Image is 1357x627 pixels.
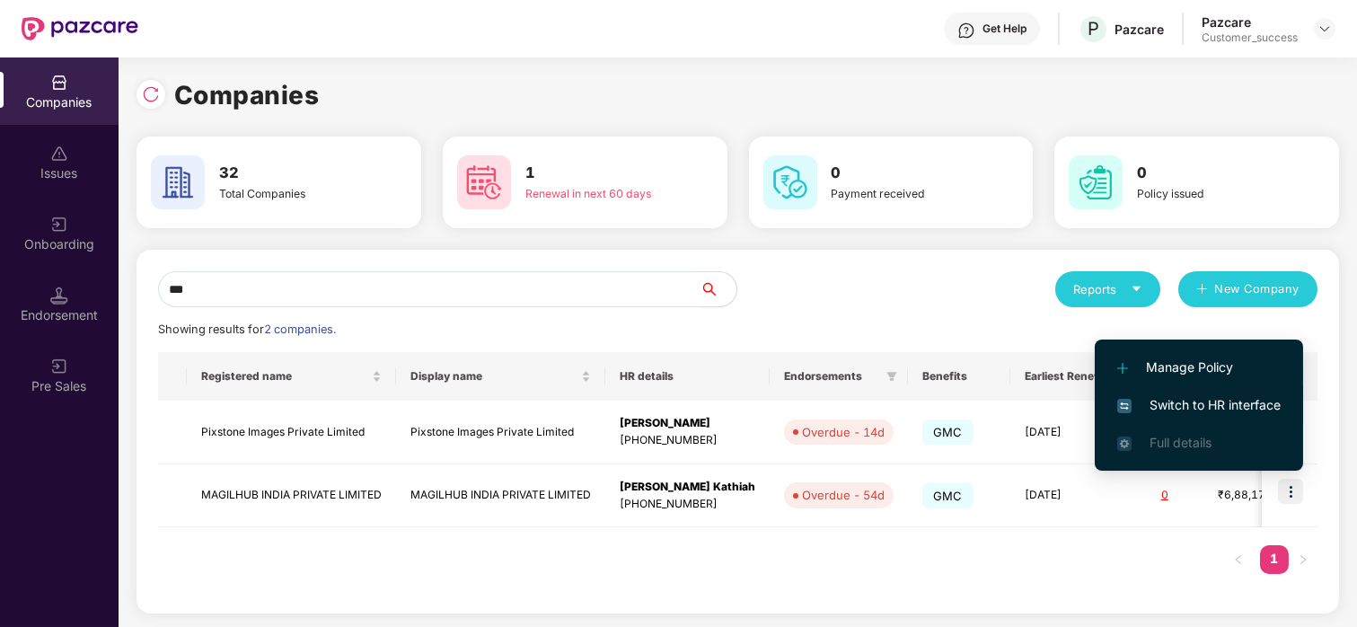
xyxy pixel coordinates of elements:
[1141,487,1189,504] div: 0
[1131,283,1142,295] span: caret-down
[620,496,755,513] div: [PHONE_NUMBER]
[22,17,138,40] img: New Pazcare Logo
[763,155,817,209] img: svg+xml;base64,PHN2ZyB4bWxucz0iaHR0cDovL3d3dy53My5vcmcvMjAwMC9zdmciIHdpZHRoPSI2MCIgaGVpZ2h0PSI2MC...
[605,352,770,401] th: HR details
[1260,545,1289,574] li: 1
[1260,545,1289,572] a: 1
[957,22,975,40] img: svg+xml;base64,PHN2ZyBpZD0iSGVscC0zMngzMiIgeG1sbnM9Imh0dHA6Ly93d3cudzMub3JnLzIwMDAvc3ZnIiB3aWR0aD...
[158,322,336,336] span: Showing results for
[50,74,68,92] img: svg+xml;base64,PHN2ZyBpZD0iQ29tcGFuaWVzIiB4bWxucz0iaHR0cDovL3d3dy53My5vcmcvMjAwMC9zdmciIHdpZHRoPS...
[1196,283,1208,297] span: plus
[174,75,320,115] h1: Companies
[1218,487,1308,504] div: ₹6,88,176
[908,352,1010,401] th: Benefits
[410,369,577,384] span: Display name
[525,185,668,202] div: Renewal in next 60 days
[883,366,901,387] span: filter
[1137,185,1280,202] div: Policy issued
[1289,545,1317,574] button: right
[1010,401,1126,464] td: [DATE]
[396,352,605,401] th: Display name
[620,479,755,496] div: [PERSON_NAME] Kathiah
[1202,13,1298,31] div: Pazcare
[1117,399,1132,413] img: svg+xml;base64,PHN2ZyB4bWxucz0iaHR0cDovL3d3dy53My5vcmcvMjAwMC9zdmciIHdpZHRoPSIxNiIgaGVpZ2h0PSIxNi...
[784,369,879,384] span: Endorsements
[1215,280,1300,298] span: New Company
[525,162,668,185] h3: 1
[142,85,160,103] img: svg+xml;base64,PHN2ZyBpZD0iUmVsb2FkLTMyeDMyIiB4bWxucz0iaHR0cDovL3d3dy53My5vcmcvMjAwMC9zdmciIHdpZH...
[1117,363,1128,374] img: svg+xml;base64,PHN2ZyB4bWxucz0iaHR0cDovL3d3dy53My5vcmcvMjAwMC9zdmciIHdpZHRoPSIxMi4yMDEiIGhlaWdodD...
[50,216,68,234] img: svg+xml;base64,PHN2ZyB3aWR0aD0iMjAiIGhlaWdodD0iMjAiIHZpZXdCb3g9IjAgMCAyMCAyMCIgZmlsbD0ibm9uZSIgeG...
[50,145,68,163] img: svg+xml;base64,PHN2ZyBpZD0iSXNzdWVzX2Rpc2FibGVkIiB4bWxucz0iaHR0cDovL3d3dy53My5vcmcvMjAwMC9zdmciIH...
[1317,22,1332,36] img: svg+xml;base64,PHN2ZyBpZD0iRHJvcGRvd24tMzJ4MzIiIHhtbG5zPSJodHRwOi8vd3d3LnczLm9yZy8yMDAwL3N2ZyIgd2...
[1298,554,1309,565] span: right
[187,401,396,464] td: Pixstone Images Private Limited
[187,352,396,401] th: Registered name
[1289,545,1317,574] li: Next Page
[1224,545,1253,574] button: left
[50,358,68,375] img: svg+xml;base64,PHN2ZyB3aWR0aD0iMjAiIGhlaWdodD0iMjAiIHZpZXdCb3g9IjAgMCAyMCAyMCIgZmlsbD0ibm9uZSIgeG...
[802,486,885,504] div: Overdue - 54d
[1150,435,1212,450] span: Full details
[922,483,974,508] span: GMC
[1202,31,1298,45] div: Customer_success
[983,22,1027,36] div: Get Help
[1088,18,1099,40] span: P
[1010,464,1126,528] td: [DATE]
[219,162,362,185] h3: 32
[201,369,368,384] span: Registered name
[457,155,511,209] img: svg+xml;base64,PHN2ZyB4bWxucz0iaHR0cDovL3d3dy53My5vcmcvMjAwMC9zdmciIHdpZHRoPSI2MCIgaGVpZ2h0PSI2MC...
[832,162,974,185] h3: 0
[50,287,68,305] img: svg+xml;base64,PHN2ZyB3aWR0aD0iMTQuNSIgaGVpZ2h0PSIxNC41IiB2aWV3Qm94PSIwIDAgMTYgMTYiIGZpbGw9Im5vbm...
[700,282,736,296] span: search
[1278,479,1303,504] img: icon
[1233,554,1244,565] span: left
[219,185,362,202] div: Total Companies
[1073,280,1142,298] div: Reports
[620,415,755,432] div: [PERSON_NAME]
[187,464,396,528] td: MAGILHUB INDIA PRIVATE LIMITED
[1117,395,1281,415] span: Switch to HR interface
[1224,545,1253,574] li: Previous Page
[922,419,974,445] span: GMC
[396,401,605,464] td: Pixstone Images Private Limited
[700,271,737,307] button: search
[1137,162,1280,185] h3: 0
[264,322,336,336] span: 2 companies.
[802,423,885,441] div: Overdue - 14d
[396,464,605,528] td: MAGILHUB INDIA PRIVATE LIMITED
[1010,352,1126,401] th: Earliest Renewal
[1115,21,1164,38] div: Pazcare
[886,371,897,382] span: filter
[1117,358,1281,377] span: Manage Policy
[1069,155,1123,209] img: svg+xml;base64,PHN2ZyB4bWxucz0iaHR0cDovL3d3dy53My5vcmcvMjAwMC9zdmciIHdpZHRoPSI2MCIgaGVpZ2h0PSI2MC...
[620,432,755,449] div: [PHONE_NUMBER]
[1178,271,1317,307] button: plusNew Company
[151,155,205,209] img: svg+xml;base64,PHN2ZyB4bWxucz0iaHR0cDovL3d3dy53My5vcmcvMjAwMC9zdmciIHdpZHRoPSI2MCIgaGVpZ2h0PSI2MC...
[832,185,974,202] div: Payment received
[1117,437,1132,451] img: svg+xml;base64,PHN2ZyB4bWxucz0iaHR0cDovL3d3dy53My5vcmcvMjAwMC9zdmciIHdpZHRoPSIxNi4zNjMiIGhlaWdodD...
